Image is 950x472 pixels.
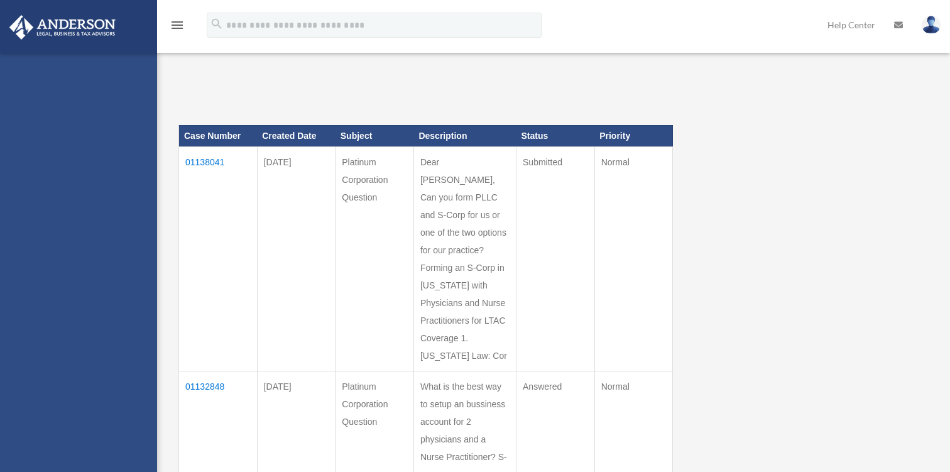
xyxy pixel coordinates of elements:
th: Subject [336,125,414,146]
td: Submitted [516,146,595,371]
td: [DATE] [257,146,336,371]
th: Status [516,125,595,146]
img: User Pic [922,16,941,34]
td: Dear [PERSON_NAME], Can you form PLLC and S-Corp for us or one of the two options for our practic... [413,146,516,371]
td: Normal [594,146,673,371]
i: search [210,17,224,31]
a: menu [170,22,185,33]
td: Platinum Corporation Question [336,146,414,371]
th: Description [413,125,516,146]
i: menu [170,18,185,33]
img: Anderson Advisors Platinum Portal [6,15,119,40]
th: Priority [594,125,673,146]
th: Created Date [257,125,336,146]
th: Case Number [179,125,258,146]
td: 01138041 [179,146,258,371]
